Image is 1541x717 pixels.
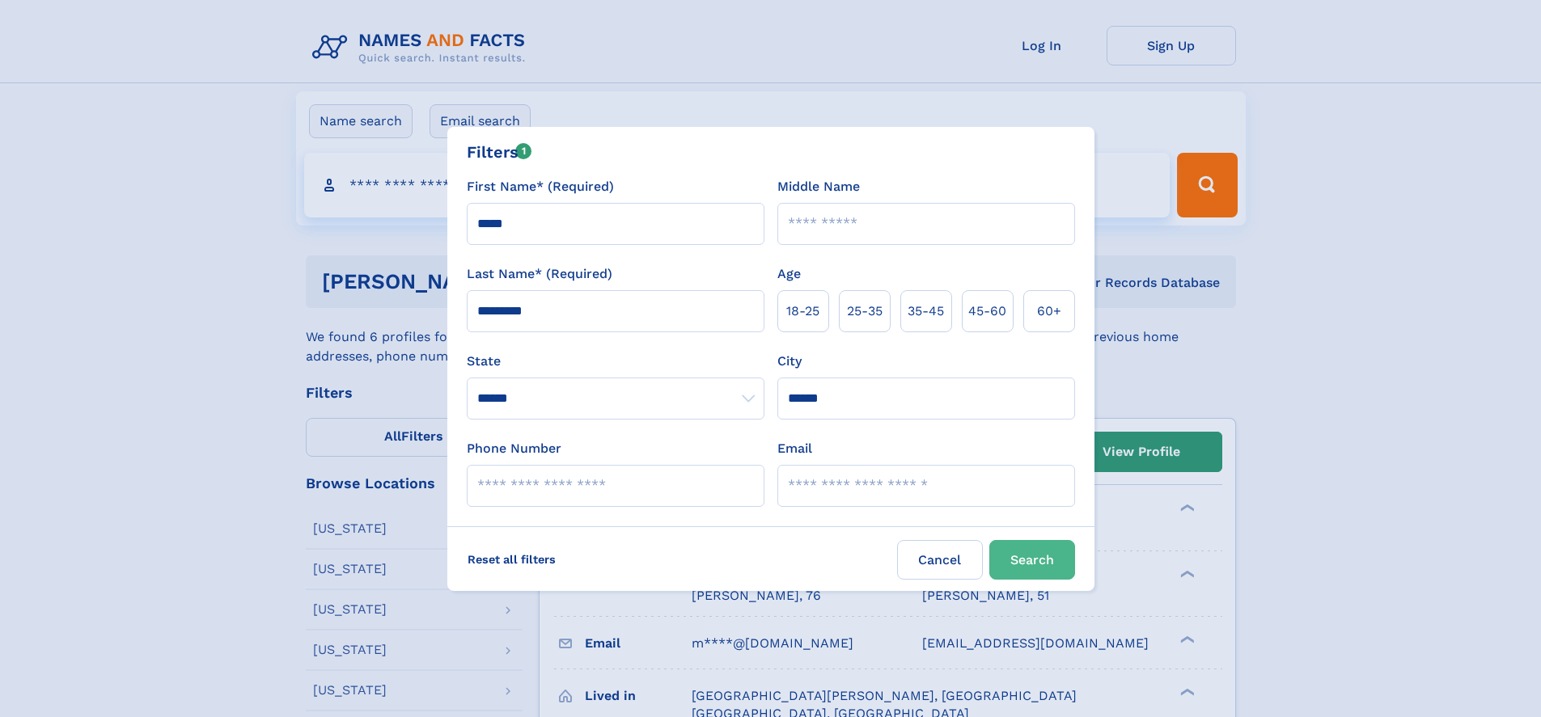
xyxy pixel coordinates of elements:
[467,264,612,284] label: Last Name* (Required)
[467,140,532,164] div: Filters
[989,540,1075,580] button: Search
[897,540,983,580] label: Cancel
[467,352,764,371] label: State
[777,352,802,371] label: City
[786,302,819,321] span: 18‑25
[968,302,1006,321] span: 45‑60
[777,177,860,196] label: Middle Name
[777,439,812,458] label: Email
[467,177,614,196] label: First Name* (Required)
[467,439,561,458] label: Phone Number
[847,302,883,321] span: 25‑35
[1037,302,1061,321] span: 60+
[777,264,801,284] label: Age
[908,302,944,321] span: 35‑45
[457,540,566,579] label: Reset all filters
